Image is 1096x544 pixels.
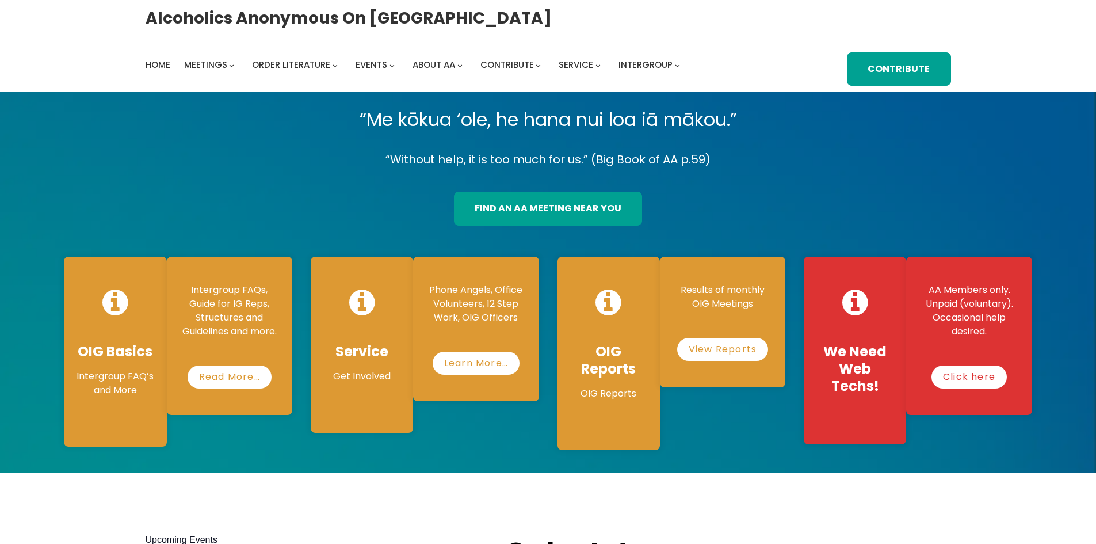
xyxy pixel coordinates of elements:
a: Intergroup [618,57,673,73]
span: Order Literature [252,59,330,71]
span: Meetings [184,59,227,71]
a: View Reports [677,338,768,361]
h4: Service [322,343,402,360]
a: Events [356,57,387,73]
a: Read More… [188,366,272,389]
a: Alcoholics Anonymous on [GEOGRAPHIC_DATA] [146,4,552,32]
a: Click here [931,366,1007,389]
h4: OIG Reports [569,343,648,378]
p: “Without help, it is too much for us.” (Big Book of AA p.59) [55,150,1041,170]
p: Results of monthly OIG Meetings [671,283,774,311]
button: Events submenu [389,62,395,67]
a: Meetings [184,57,227,73]
nav: Intergroup [146,57,684,73]
p: Intergroup FAQs, Guide for IG Reps, Structures and Guidelines and more. [178,283,281,338]
button: Service submenu [595,62,601,67]
a: Contribute [480,57,534,73]
button: Contribute submenu [536,62,541,67]
span: Home [146,59,170,71]
button: Intergroup submenu [675,62,680,67]
p: Get Involved [322,370,402,383]
h4: OIG Basics [75,343,155,360]
span: Service [559,59,593,71]
a: Learn More… [433,352,520,375]
button: Meetings submenu [229,62,234,67]
a: find an aa meeting near you [454,192,642,226]
p: “Me kōkua ‘ole, he hana nui loa iā mākou.” [55,104,1041,136]
span: Contribute [480,59,534,71]
p: Intergroup FAQ’s and More [75,370,155,397]
h4: We Need Web Techs! [815,343,895,395]
p: OIG Reports [569,387,648,401]
a: Home [146,57,170,73]
span: Events [356,59,387,71]
button: About AA submenu [457,62,463,67]
span: About AA [413,59,455,71]
a: About AA [413,57,455,73]
a: Contribute [847,52,950,86]
p: Phone Angels, Office Volunteers, 12 Step Work, OIG Officers [425,283,527,325]
span: Intergroup [618,59,673,71]
button: Order Literature submenu [333,62,338,67]
p: AA Members only. Unpaid (voluntary). Occasional help desired. [918,283,1020,338]
a: Service [559,57,593,73]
